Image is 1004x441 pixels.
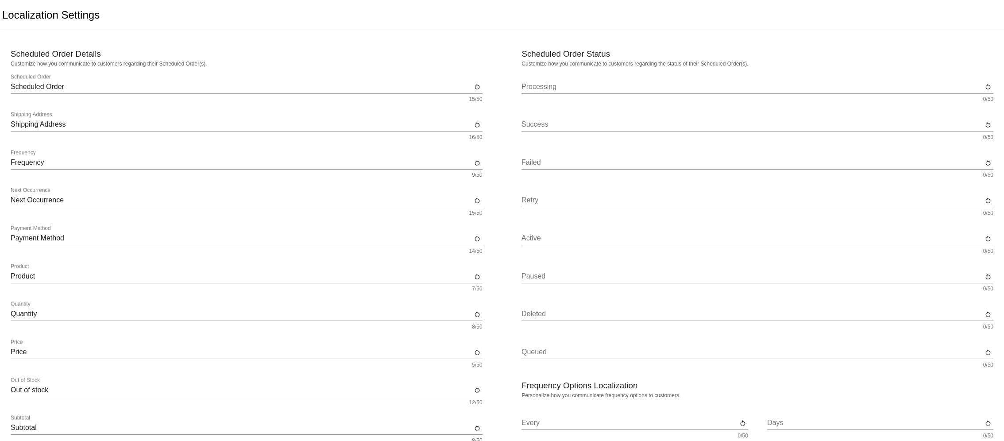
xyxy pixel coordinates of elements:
[983,157,993,168] button: Reset to default value
[472,271,483,282] button: Reset to default value
[474,386,481,394] mat-icon: restart_alt
[469,135,483,141] mat-hint: 16/50
[11,120,472,128] input: Shipping Address
[474,197,481,205] mat-icon: restart_alt
[11,348,472,356] input: Price
[983,233,993,244] button: Reset to default value
[521,159,983,166] input: Failed
[11,310,472,318] input: Quantity
[472,157,483,168] button: Reset to default value
[472,347,483,357] button: Reset to default value
[11,196,472,204] input: Next Occurrence
[472,233,483,244] button: Reset to default value
[521,392,993,398] p: Personalize how you communicate frequency options to customers.
[521,120,983,128] input: Success
[521,310,983,318] input: Deleted
[521,348,983,356] input: Queued
[738,418,748,429] button: Reset to default value
[472,324,482,330] mat-hint: 8/50
[985,235,992,243] mat-icon: restart_alt
[11,386,472,394] input: Out of Stock
[11,272,472,280] input: Product
[983,195,993,206] button: Reset to default value
[985,348,992,356] mat-icon: restart_alt
[469,400,483,406] mat-hint: 12/50
[474,83,481,91] mat-icon: restart_alt
[983,309,993,320] button: Reset to default value
[11,61,483,67] p: Customize how you communicate to customers regarding their Scheduled Order(s).
[985,419,992,427] mat-icon: restart_alt
[474,235,481,243] mat-icon: restart_alt
[11,159,472,166] input: Frequency
[474,121,481,129] mat-icon: restart_alt
[474,159,481,167] mat-icon: restart_alt
[738,433,748,439] mat-hint: 0/50
[983,120,993,130] button: Reset to default value
[983,271,993,282] button: Reset to default value
[472,81,483,92] button: Reset to default value
[2,9,100,21] h2: Localization Settings
[985,159,992,167] mat-icon: restart_alt
[985,121,992,129] mat-icon: restart_alt
[474,273,481,281] mat-icon: restart_alt
[983,286,993,292] mat-hint: 0/50
[983,135,993,141] mat-hint: 0/50
[521,196,983,204] input: Retry
[474,310,481,318] mat-icon: restart_alt
[983,97,993,103] mat-hint: 0/50
[985,310,992,318] mat-icon: restart_alt
[983,248,993,255] mat-hint: 0/50
[474,348,481,356] mat-icon: restart_alt
[472,172,482,178] mat-hint: 9/50
[11,49,483,59] h3: Scheduled Order Details
[521,381,993,391] h3: Frequency Options Localization
[472,423,483,433] button: Reset to default value
[983,324,993,330] mat-hint: 0/50
[985,83,992,91] mat-icon: restart_alt
[472,286,482,292] mat-hint: 7/50
[521,234,983,242] input: Active
[983,418,993,429] button: Reset to default value
[983,347,993,357] button: Reset to default value
[11,424,472,432] input: Subtotal
[521,49,993,59] h3: Scheduled Order Status
[472,120,483,130] button: Reset to default value
[983,81,993,92] button: Reset to default value
[469,248,483,255] mat-hint: 14/50
[521,83,983,91] input: Processing
[983,433,993,439] mat-hint: 0/50
[983,362,993,368] mat-hint: 0/50
[472,195,483,206] button: Reset to default value
[469,97,483,103] mat-hint: 15/50
[469,210,483,217] mat-hint: 15/50
[472,385,483,395] button: Reset to default value
[985,197,992,205] mat-icon: restart_alt
[474,424,481,432] mat-icon: restart_alt
[983,172,993,178] mat-hint: 0/50
[521,61,993,67] p: Customize how you communicate to customers regarding the status of their Scheduled Order(s).
[521,272,983,280] input: Paused
[472,309,483,320] button: Reset to default value
[472,362,482,368] mat-hint: 5/50
[983,210,993,217] mat-hint: 0/50
[985,273,992,281] mat-icon: restart_alt
[11,83,472,91] input: Scheduled Order
[11,234,472,242] input: Payment Method
[739,419,746,427] mat-icon: restart_alt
